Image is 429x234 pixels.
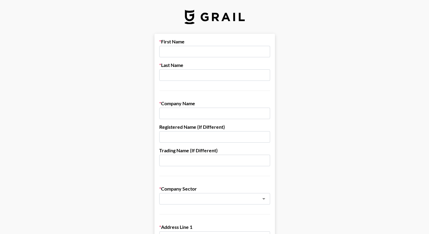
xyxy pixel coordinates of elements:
[159,124,270,130] label: Registered Name (If Different)
[159,224,270,230] label: Address Line 1
[185,10,245,24] img: Grail Talent Logo
[159,62,270,68] label: Last Name
[260,194,268,203] button: Open
[159,100,270,106] label: Company Name
[159,147,270,153] label: Trading Name (If Different)
[159,39,270,45] label: First Name
[159,186,270,192] label: Company Sector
